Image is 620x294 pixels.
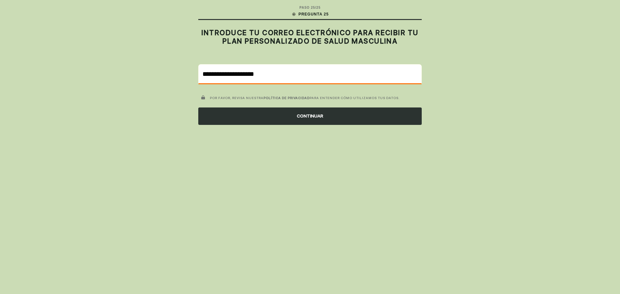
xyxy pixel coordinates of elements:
font: CONTINUAR [297,113,323,118]
font: POR FAVOR, REVISA NUESTRA [210,96,263,100]
font: INTRODUCE TU CORREO ELECTRÓNICO PARA RECIBIR TU PLAN PERSONALIZADO DE SALUD MASCULINA [201,28,419,45]
font: 25 [311,6,315,9]
a: POLÍTICA DE PRIVACIDAD [263,96,310,100]
font: PARA ENTENDER CÓMO UTILIZAMOS TUS DATOS. [310,96,400,100]
font: / [315,6,316,9]
font: 25 [316,6,321,9]
font: PASO [299,6,310,9]
font: PREGUNTA 25 [298,12,329,16]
